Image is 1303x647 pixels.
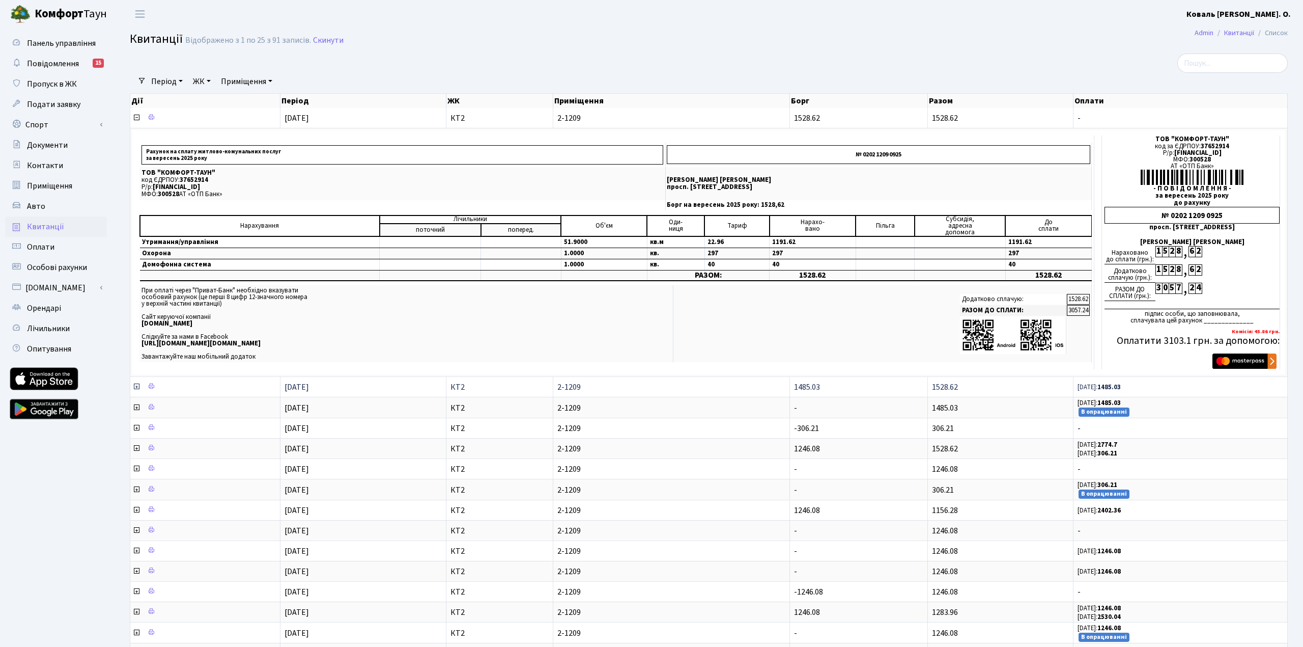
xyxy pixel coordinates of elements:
[557,424,785,433] span: 2-1209
[1005,259,1091,270] td: 40
[27,58,79,69] span: Повідомлення
[180,175,208,184] span: 37652914
[561,248,647,259] td: 1.0000
[1078,527,1283,535] span: -
[557,527,785,535] span: 2-1209
[557,629,785,637] span: 2-1209
[557,608,785,616] span: 2-1209
[1162,283,1169,294] div: 0
[557,445,785,453] span: 2-1209
[1097,480,1117,490] b: 306.21
[1182,264,1188,276] div: ,
[285,586,309,598] span: [DATE]
[1175,283,1182,294] div: 7
[130,30,183,48] span: Квитанції
[285,382,309,393] span: [DATE]
[217,73,276,90] a: Приміщення
[704,236,770,248] td: 22.96
[450,404,549,412] span: КТ2
[5,33,107,53] a: Панель управління
[141,145,663,165] p: Рахунок на сплату житлово-комунальних послуг за вересень 2025 року
[704,259,770,270] td: 40
[285,505,309,516] span: [DATE]
[1097,449,1117,458] b: 306.21
[5,339,107,359] a: Опитування
[450,445,549,453] span: КТ2
[856,215,915,236] td: Пільга
[794,484,797,496] span: -
[1201,142,1229,151] span: 37652914
[1177,53,1288,73] input: Пошук...
[5,217,107,237] a: Квитанції
[1067,305,1090,316] td: 3057.24
[557,465,785,473] span: 2-1209
[794,423,819,434] span: -306.21
[285,443,309,454] span: [DATE]
[1078,480,1117,490] small: [DATE]:
[5,196,107,217] a: Авто
[1104,185,1280,192] div: - П О В І Д О М Л Е Н Н Я -
[667,177,1090,183] p: [PERSON_NAME] [PERSON_NAME]
[5,74,107,94] a: Пропуск в ЖК
[1097,567,1121,576] b: 1246.08
[1005,236,1091,248] td: 1191.62
[450,486,549,494] span: КТ2
[1078,424,1283,433] span: -
[1078,398,1121,408] small: [DATE]:
[915,215,1005,236] td: Субсидія, адресна допомога
[932,607,958,618] span: 1283.96
[1104,207,1280,224] div: № 0202 1209 0925
[5,257,107,278] a: Особові рахунки
[932,464,958,475] span: 1246.08
[1104,246,1155,264] div: Нараховано до сплати (грн.):
[5,53,107,74] a: Повідомлення15
[450,114,549,122] span: КТ2
[1078,567,1121,576] small: [DATE]:
[1179,22,1303,44] nav: breadcrumb
[285,113,309,124] span: [DATE]
[1195,264,1202,276] div: 2
[932,566,958,577] span: 1246.08
[794,546,797,557] span: -
[561,236,647,248] td: 51.9000
[285,525,309,536] span: [DATE]
[561,215,647,236] td: Об'єм
[1162,246,1169,257] div: 5
[140,259,380,270] td: Домофонна система
[647,215,704,236] td: Оди- ниця
[794,566,797,577] span: -
[127,6,153,22] button: Переключити навігацію
[450,629,549,637] span: КТ2
[557,404,785,412] span: 2-1209
[1005,248,1091,259] td: 297
[1104,309,1280,324] div: підпис особи, що заповнювала, сплачувала цей рахунок ______________
[27,201,45,212] span: Авто
[932,525,958,536] span: 1246.08
[960,305,1066,316] td: РАЗОМ ДО СПЛАТИ:
[147,73,187,90] a: Період
[1104,136,1280,143] div: ТОВ "КОМФОРТ-ТАУН"
[285,607,309,618] span: [DATE]
[1104,239,1280,246] div: [PERSON_NAME] [PERSON_NAME]
[1097,547,1121,556] b: 1246.08
[1078,114,1283,122] span: -
[285,484,309,496] span: [DATE]
[27,180,72,192] span: Приміщення
[1169,283,1175,294] div: 5
[450,547,549,555] span: КТ2
[1078,506,1121,515] small: [DATE]:
[932,402,958,414] span: 1485.03
[450,465,549,473] span: КТ2
[153,182,200,192] span: [FINANCIAL_ID]
[1078,440,1117,449] small: [DATE]:
[1104,200,1280,206] div: до рахунку
[667,202,1090,208] p: Борг на вересень 2025 року: 1528,62
[141,170,663,176] p: ТОВ "КОМФОРТ-ТАУН"
[1174,148,1222,157] span: [FINANCIAL_ID]
[158,190,179,199] span: 300528
[5,237,107,257] a: Оплати
[1078,624,1121,633] small: [DATE]:
[794,607,820,618] span: 1246.08
[141,339,261,348] b: [URL][DOMAIN_NAME][DOMAIN_NAME]
[1005,215,1091,236] td: До cплати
